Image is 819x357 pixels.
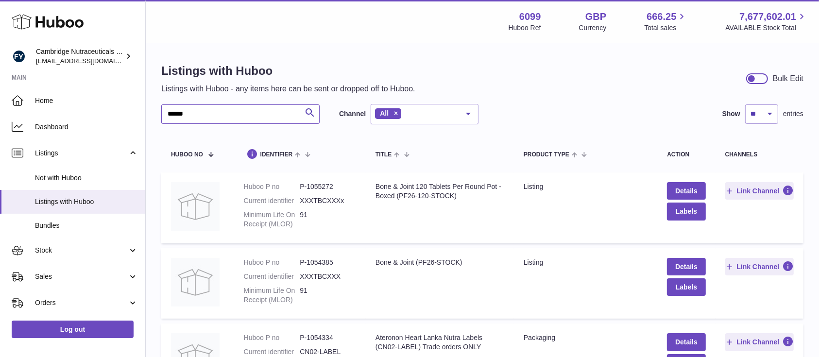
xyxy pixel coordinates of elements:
[161,63,415,79] h1: Listings with Huboo
[244,286,300,305] dt: Minimum Life On Receipt (MLOR)
[300,272,356,281] dd: XXXTBCXXX
[300,182,356,191] dd: P-1055272
[244,210,300,229] dt: Minimum Life On Receipt (MLOR)
[36,47,123,66] div: Cambridge Nutraceuticals Ltd
[644,23,687,33] span: Total sales
[161,84,415,94] p: Listings with Huboo - any items here can be sent or dropped off to Huboo.
[524,333,648,342] div: packaging
[667,152,705,158] div: action
[667,203,705,220] button: Labels
[35,272,128,281] span: Sales
[300,210,356,229] dd: 91
[35,96,138,105] span: Home
[736,338,779,346] span: Link Channel
[375,258,504,267] div: Bone & Joint (PF26-STOCK)
[35,221,138,230] span: Bundles
[739,10,796,23] span: 7,677,602.01
[725,10,807,33] a: 7,677,602.01 AVAILABLE Stock Total
[300,347,356,357] dd: CN02-LABEL
[585,10,606,23] strong: GBP
[244,272,300,281] dt: Current identifier
[260,152,293,158] span: identifier
[725,182,794,200] button: Link Channel
[171,258,220,306] img: Bone & Joint (PF26-STOCK)
[36,57,143,65] span: [EMAIL_ADDRESS][DOMAIN_NAME]
[375,182,504,201] div: Bone & Joint 120 Tablets Per Round Pot - Boxed (PF26-120-STOCK)
[244,333,300,342] dt: Huboo P no
[35,173,138,183] span: Not with Huboo
[725,333,794,351] button: Link Channel
[35,197,138,206] span: Listings with Huboo
[244,347,300,357] dt: Current identifier
[524,152,569,158] span: Product Type
[667,278,705,296] button: Labels
[12,321,134,338] a: Log out
[667,258,705,275] a: Details
[380,109,389,117] span: All
[667,333,705,351] a: Details
[725,23,807,33] span: AVAILABLE Stock Total
[300,196,356,205] dd: XXXTBCXXXx
[375,152,392,158] span: title
[579,23,607,33] div: Currency
[736,187,779,195] span: Link Channel
[667,182,705,200] a: Details
[647,10,676,23] span: 666.25
[244,196,300,205] dt: Current identifier
[725,258,794,275] button: Link Channel
[300,258,356,267] dd: P-1054385
[375,333,504,352] div: Ateronon Heart Lanka Nutra Labels (CN02-LABEL) Trade orders ONLY
[736,262,779,271] span: Link Channel
[644,10,687,33] a: 666.25 Total sales
[35,298,128,307] span: Orders
[12,49,26,64] img: internalAdmin-6099@internal.huboo.com
[524,258,648,267] div: listing
[244,258,300,267] dt: Huboo P no
[524,182,648,191] div: listing
[244,182,300,191] dt: Huboo P no
[35,122,138,132] span: Dashboard
[171,182,220,231] img: Bone & Joint 120 Tablets Per Round Pot - Boxed (PF26-120-STOCK)
[722,109,740,119] label: Show
[509,23,541,33] div: Huboo Ref
[300,333,356,342] dd: P-1054334
[300,286,356,305] dd: 91
[773,73,803,84] div: Bulk Edit
[35,149,128,158] span: Listings
[339,109,366,119] label: Channel
[725,152,794,158] div: channels
[519,10,541,23] strong: 6099
[783,109,803,119] span: entries
[171,152,203,158] span: Huboo no
[35,246,128,255] span: Stock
